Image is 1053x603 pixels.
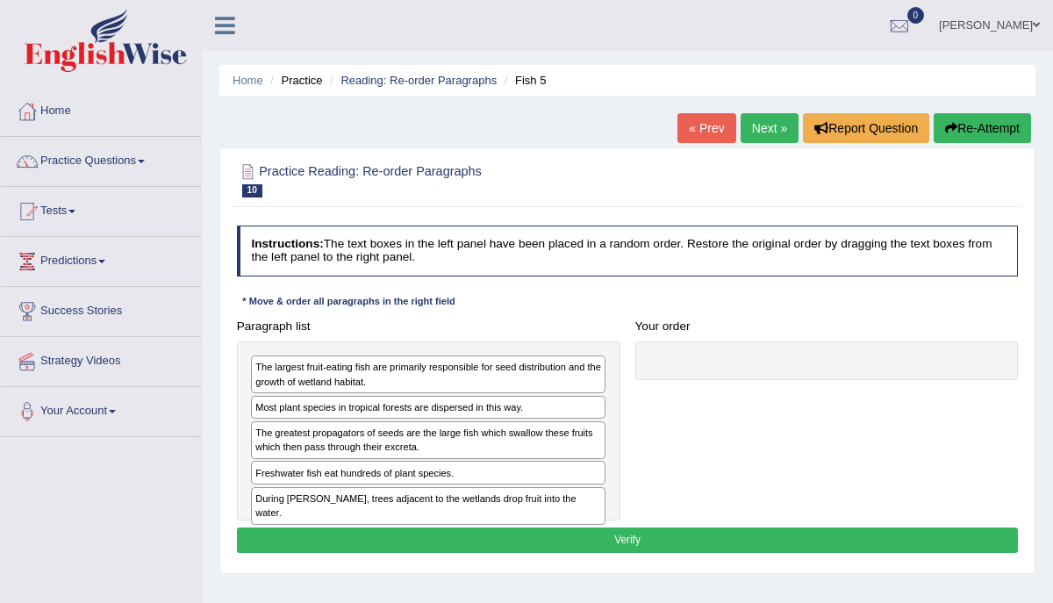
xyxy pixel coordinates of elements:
[233,74,263,87] a: Home
[1,137,201,181] a: Practice Questions
[237,226,1019,276] h4: The text boxes in the left panel have been placed in a random order. Restore the original order b...
[251,237,323,250] b: Instructions:
[500,72,547,89] li: Fish 5
[803,113,929,143] button: Report Question
[237,528,1019,553] button: Verify
[677,113,735,143] a: « Prev
[1,237,201,281] a: Predictions
[1,337,201,381] a: Strategy Videos
[251,396,605,420] div: Most plant species in tropical forests are dispersed in this way.
[1,287,201,331] a: Success Stories
[1,387,201,431] a: Your Account
[907,7,925,24] span: 0
[242,184,262,197] span: 10
[251,355,605,393] div: The largest fruit-eating fish are primarily responsible for seed distribution and the growth of w...
[741,113,799,143] a: Next »
[635,320,1019,334] h4: Your order
[340,74,497,87] a: Reading: Re-order Paragraphs
[237,161,721,197] h2: Practice Reading: Re-order Paragraphs
[266,72,322,89] li: Practice
[251,461,605,485] div: Freshwater fish eat hundreds of plant species.
[251,421,605,459] div: The greatest propagators of seeds are the large fish which swallow these fruits which then pass t...
[1,187,201,231] a: Tests
[237,295,462,310] div: * Move & order all paragraphs in the right field
[237,320,620,334] h4: Paragraph list
[251,487,605,525] div: During [PERSON_NAME], trees adjacent to the wetlands drop fruit into the water.
[1,87,201,131] a: Home
[934,113,1031,143] button: Re-Attempt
